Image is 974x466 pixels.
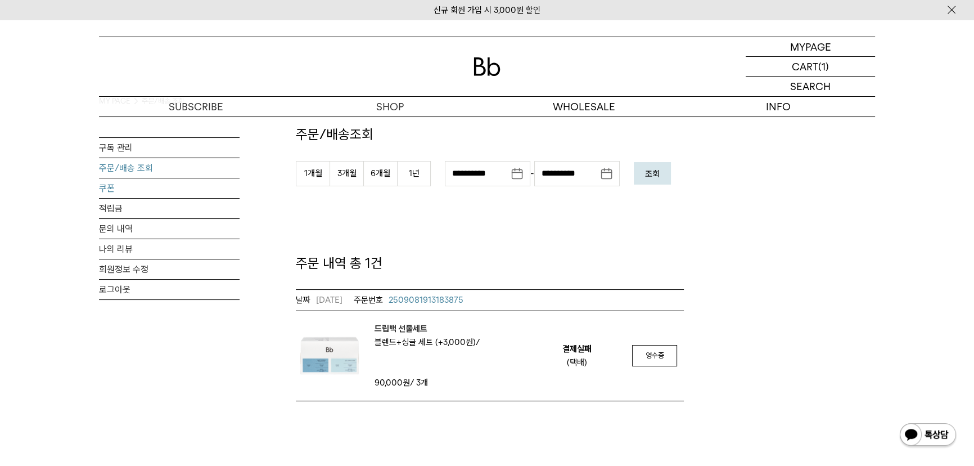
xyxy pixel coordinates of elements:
div: - [445,161,620,186]
button: 6개월 [363,161,397,186]
strong: 90,000원 [375,378,410,388]
a: 나의 리뷰 [99,239,240,259]
div: (택배) [567,356,587,369]
a: 회원정보 수정 [99,259,240,279]
p: SEARCH [790,77,831,96]
img: 드립백 선물세트 [296,322,363,389]
a: MYPAGE [746,37,875,57]
td: / 3개 [375,376,470,389]
button: 1개월 [296,161,330,186]
em: 결제실패 [562,342,592,356]
img: 로고 [474,57,500,76]
em: 조회 [645,169,660,179]
img: 카카오톡 채널 1:1 채팅 버튼 [899,422,957,449]
a: 드립백 선물세트 [375,322,480,335]
button: 조회 [634,162,671,185]
a: SHOP [293,97,487,116]
a: 쿠폰 [99,178,240,198]
em: [DATE] [296,293,342,307]
p: MYPAGE [790,37,831,56]
a: SUBSCRIBE [99,97,293,116]
a: 적립금 [99,199,240,218]
a: 문의 내역 [99,219,240,239]
a: CART (1) [746,57,875,77]
p: (1) [818,57,829,76]
p: 주문 내역 총 1건 [296,254,684,273]
span: 2509081913183875 [389,295,463,305]
a: 신규 회원 가입 시 3,000원 할인 [434,5,540,15]
a: 구독 관리 [99,138,240,158]
span: 블렌드+싱글 세트 (+3,000원) [375,337,480,347]
p: 주문/배송조회 [296,125,684,144]
p: WHOLESALE [487,97,681,116]
p: INFO [681,97,875,116]
a: 영수증 [632,345,677,366]
button: 1년 [397,161,431,186]
span: 영수증 [646,351,664,360]
a: 로그아웃 [99,280,240,299]
a: 2509081913183875 [354,293,463,307]
p: CART [792,57,818,76]
button: 3개월 [330,161,363,186]
a: 주문/배송 조회 [99,158,240,178]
